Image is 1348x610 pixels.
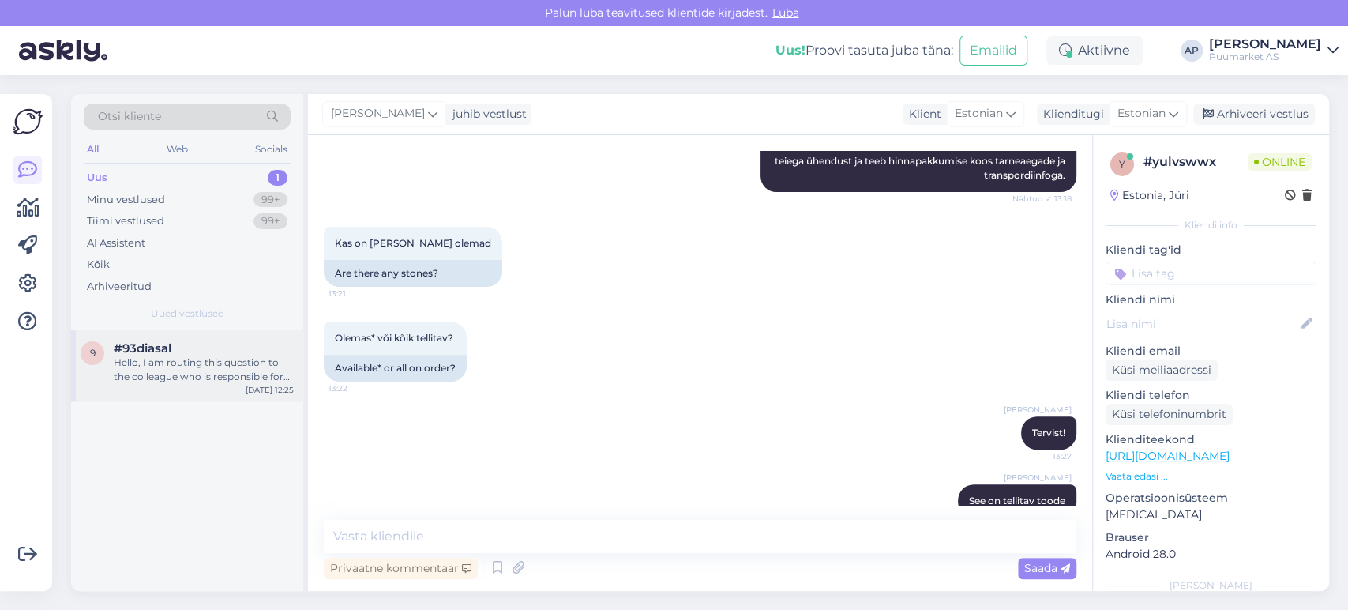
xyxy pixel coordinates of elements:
[1037,106,1104,122] div: Klienditugi
[84,139,102,160] div: All
[87,213,164,229] div: Tiimi vestlused
[324,558,478,579] div: Privaatne kommentaar
[1248,153,1312,171] span: Online
[1209,38,1321,51] div: [PERSON_NAME]
[1046,36,1143,65] div: Aktiivne
[969,495,1065,506] span: See on tellitav toode
[1106,315,1298,333] input: Lisa nimi
[87,235,145,251] div: AI Assistent
[252,139,291,160] div: Socials
[331,105,425,122] span: [PERSON_NAME]
[329,288,388,299] span: 13:21
[1106,469,1316,484] p: Vaata edasi ...
[1106,431,1316,448] p: Klienditeekond
[1106,360,1218,381] div: Küsi meiliaadressi
[87,257,110,273] div: Kõik
[114,341,171,356] span: #93diasal
[1193,104,1315,125] div: Arhiveeri vestlus
[955,105,1003,122] span: Estonian
[1106,262,1316,285] input: Lisa tag
[335,332,453,344] span: Olemas* või kõik tellitav?
[1110,187,1189,204] div: Estonia, Jüri
[1106,546,1316,563] p: Android 28.0
[1024,561,1070,575] span: Saada
[768,6,804,20] span: Luba
[253,192,287,208] div: 99+
[329,382,388,394] span: 13:22
[1004,404,1072,416] span: [PERSON_NAME]
[87,279,152,295] div: Arhiveeritud
[446,106,527,122] div: juhib vestlust
[1119,158,1125,170] span: y
[335,237,491,249] span: Kas on [PERSON_NAME] olemad
[1106,449,1230,463] a: [URL][DOMAIN_NAME]
[1106,292,1316,308] p: Kliendi nimi
[324,260,502,287] div: Are there any stones?
[253,213,287,229] div: 99+
[1012,193,1072,205] span: Nähtud ✓ 13:18
[1106,404,1233,425] div: Küsi telefoninumbrit
[1181,40,1203,62] div: AP
[87,170,107,186] div: Uus
[1106,529,1316,546] p: Brauser
[775,41,953,60] div: Proovi tasuta juba täna:
[1143,152,1248,171] div: # yulvswwx
[87,192,165,208] div: Minu vestlused
[90,347,96,359] span: 9
[1106,490,1316,506] p: Operatsioonisüsteem
[1106,242,1316,258] p: Kliendi tag'id
[1106,578,1316,593] div: [PERSON_NAME]
[246,384,294,396] div: [DATE] 12:25
[1209,51,1321,63] div: Puumarket AS
[163,139,191,160] div: Web
[1004,472,1072,484] span: [PERSON_NAME]
[959,36,1027,66] button: Emailid
[98,108,161,125] span: Otsi kliente
[1012,450,1072,462] span: 13:27
[114,356,294,384] div: Hello, I am routing this question to the colleague who is responsible for this topic. The reply m...
[268,170,287,186] div: 1
[13,107,43,137] img: Askly Logo
[324,355,467,382] div: Available* or all on order?
[151,307,224,321] span: Uued vestlused
[1209,38,1339,63] a: [PERSON_NAME]Puumarket AS
[1106,218,1316,232] div: Kliendi info
[775,43,805,58] b: Uus!
[1106,506,1316,523] p: [MEDICAL_DATA]
[1106,387,1316,404] p: Kliendi telefon
[1117,105,1166,122] span: Estonian
[1106,343,1316,360] p: Kliendi email
[903,106,941,122] div: Klient
[1032,427,1065,439] span: Tervist!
